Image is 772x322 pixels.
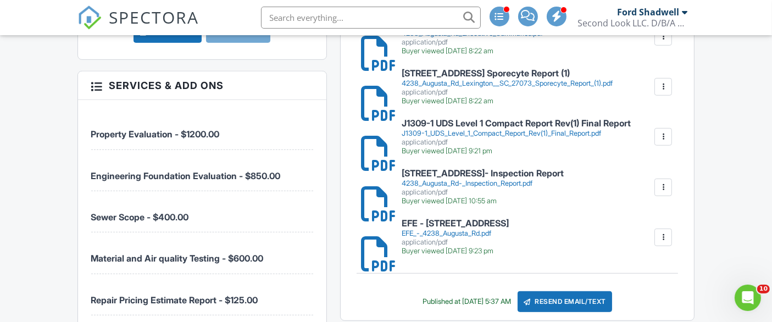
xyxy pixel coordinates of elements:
div: Buyer viewed [DATE] 8:22 am [402,97,613,106]
li: Manual fee: Engineering Foundation Evaluation [91,150,313,191]
h3: Services & Add ons [78,71,326,100]
span: SPECTORA [109,5,199,29]
h6: EFE - [STREET_ADDRESS] [402,219,509,229]
div: application/pdf [402,238,509,247]
li: Manual fee: Property Evaluation [91,108,313,149]
span: Engineering Foundation Evaluation - $850.00 [91,170,281,181]
div: EFE_-_4238_Augusta_Rd.pdf [402,229,509,238]
a: [STREET_ADDRESS]- Inspection Report 4238_Augusta_Rd-_Inspection_Report.pdf application/pdf Buyer ... [402,169,564,206]
li: Manual fee: Material and Air quality Testing [91,232,313,274]
span: Sewer Scope - $400.00 [91,212,189,223]
div: Resend Email/Text [518,291,612,312]
div: Second Look LLC. D/B/A National Property Inspections [578,18,688,29]
div: Buyer viewed [DATE] 9:23 pm [402,247,509,256]
span: Repair Pricing Estimate Report - $125.00 [91,295,258,306]
iframe: Intercom live chat [735,285,761,311]
div: Buyer viewed [DATE] 10:55 am [402,197,564,206]
h6: J1309-1 UDS Level 1 Compact Report Rev(1) Final Report [402,119,631,129]
span: Property Evaluation - $1200.00 [91,129,220,140]
a: J1309-1 UDS Level 1 Compact Report Rev(1) Final Report J1309-1_UDS_Level_1_Compact_Report_Rev(1)_... [402,119,631,156]
a: [STREET_ADDRESS] Executive Summaries 4238_Augusta_Rd_Executive_Summaries.pdf application/pdf Buye... [402,19,576,55]
div: 4238_Augusta_Rd_Lexington__SC_27073_Sporecyte_Report_(1).pdf [402,79,613,88]
div: Published at [DATE] 5:37 AM [423,297,511,306]
div: Buyer viewed [DATE] 9:21 pm [402,147,631,156]
div: 4238_Augusta_Rd-_Inspection_Report.pdf [402,179,564,188]
img: The Best Home Inspection Software - Spectora [77,5,102,30]
div: application/pdf [402,138,631,147]
div: application/pdf [402,88,613,97]
input: Search everything... [261,7,481,29]
div: application/pdf [402,188,564,197]
h6: [STREET_ADDRESS]- Inspection Report [402,169,564,179]
a: EFE - [STREET_ADDRESS] EFE_-_4238_Augusta_Rd.pdf application/pdf Buyer viewed [DATE] 9:23 pm [402,219,509,256]
span: Material and Air quality Testing - $600.00 [91,253,264,264]
div: J1309-1_UDS_Level_1_Compact_Report_Rev(1)_Final_Report.pdf [402,129,631,138]
li: Manual fee: Repair Pricing Estimate Report [91,274,313,315]
div: application/pdf [402,38,576,47]
span: 10 [757,285,770,293]
a: SPECTORA [77,15,199,38]
div: Buyer viewed [DATE] 8:22 am [402,47,576,55]
li: Manual fee: Sewer Scope [91,191,313,232]
a: [STREET_ADDRESS] Sporecyte Report (1) 4238_Augusta_Rd_Lexington__SC_27073_Sporecyte_Report_(1).pd... [402,69,613,106]
div: Ford Shadwell [618,7,680,18]
h6: [STREET_ADDRESS] Sporecyte Report (1) [402,69,613,79]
